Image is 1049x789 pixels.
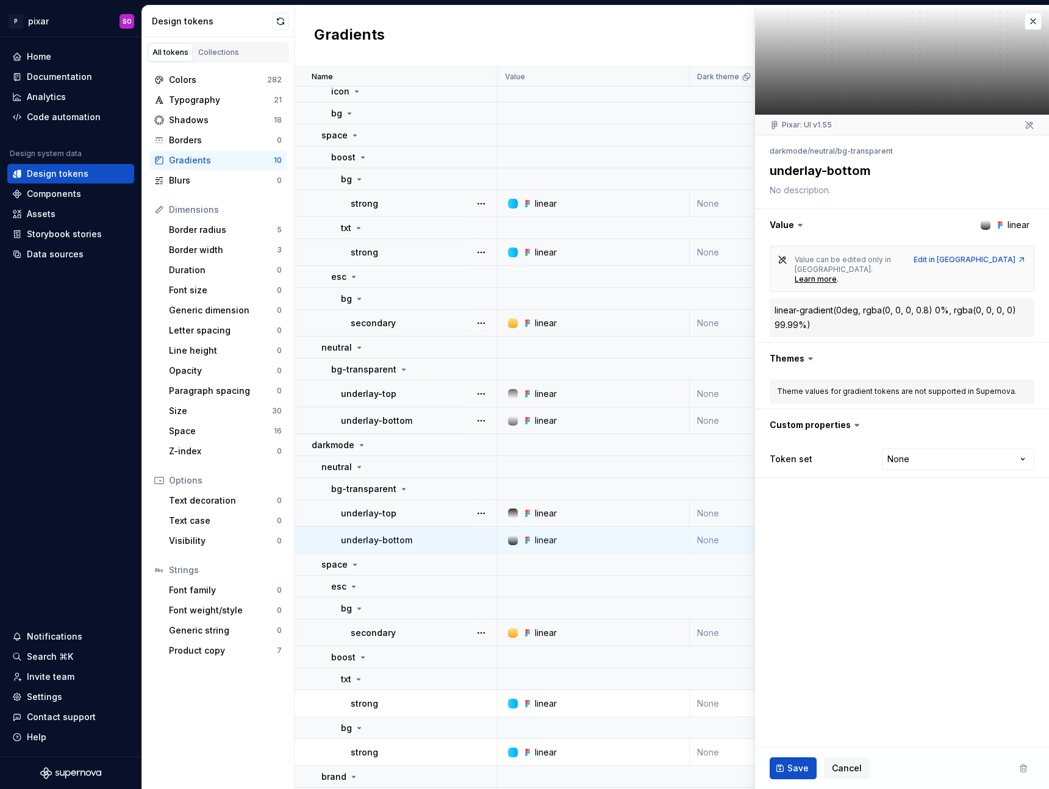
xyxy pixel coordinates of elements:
[27,630,82,643] div: Notifications
[690,380,824,407] td: None
[935,304,951,316] div: 0%,
[697,72,739,82] p: Dark theme
[7,667,134,687] a: Invite team
[312,439,354,451] p: darkmode
[331,151,356,163] p: boost
[770,146,807,155] li: darkmode
[169,204,282,216] div: Dimensions
[277,305,282,315] div: 0
[351,627,396,639] p: secondary
[164,341,287,360] a: Line height0
[312,72,333,82] p: Name
[351,198,378,210] p: strong
[341,388,396,400] p: underlay-top
[169,324,277,337] div: Letter spacing
[164,381,287,401] a: Paragraph spacing0
[341,722,352,734] p: bg
[27,111,101,123] div: Code automation
[164,531,287,551] a: Visibility0
[690,310,824,337] td: None
[351,746,378,759] p: strong
[7,707,134,727] button: Contact support
[535,317,557,329] div: linear
[274,155,282,165] div: 10
[149,90,287,110] a: Typography21
[775,304,861,316] div: linear-gradient(0deg,
[164,491,287,510] a: Text decoration0
[690,500,824,527] td: None
[795,274,837,284] div: Learn more
[40,767,101,779] svg: Supernova Logo
[807,146,810,155] li: /
[28,15,49,27] div: pixar
[535,507,557,519] div: linear
[27,651,73,663] div: Search ⌘K
[690,690,824,717] td: None
[27,188,81,200] div: Components
[835,146,837,155] li: /
[277,646,282,655] div: 7
[169,224,277,236] div: Border radius
[164,421,287,441] a: Space16
[690,239,824,266] td: None
[690,619,824,646] td: None
[535,698,557,710] div: linear
[169,74,267,86] div: Colors
[2,8,139,34] button: PpixarSO
[27,691,62,703] div: Settings
[535,415,557,427] div: linear
[169,624,277,637] div: Generic string
[787,762,809,774] span: Save
[149,171,287,190] a: Blurs0
[782,120,832,130] a: Pixar: UI v1.55
[274,95,282,105] div: 21
[10,149,82,159] div: Design system data
[27,168,88,180] div: Design tokens
[341,507,396,519] p: underlay-top
[169,535,277,547] div: Visibility
[169,244,277,256] div: Border width
[164,260,287,280] a: Duration0
[331,85,349,98] p: icon
[272,406,282,416] div: 30
[277,585,282,595] div: 0
[169,584,277,596] div: Font family
[690,407,824,434] td: None
[277,366,282,376] div: 0
[775,319,811,331] div: 99.99%)
[164,401,287,421] a: Size30
[169,94,274,106] div: Typography
[169,474,282,487] div: Options
[164,240,287,260] a: Border width3
[27,248,84,260] div: Data sources
[27,51,51,63] div: Home
[164,321,287,340] a: Letter spacing0
[169,174,277,187] div: Blurs
[198,48,239,57] div: Collections
[277,446,282,456] div: 0
[164,601,287,620] a: Font weight/style0
[767,160,1032,182] textarea: underlay-bottom
[7,87,134,107] a: Analytics
[7,47,134,66] a: Home
[535,746,557,759] div: linear
[169,304,277,316] div: Generic dimension
[837,274,839,284] span: .
[169,345,277,357] div: Line height
[277,346,282,355] div: 0
[321,461,352,473] p: neutral
[770,453,812,465] label: Token set
[274,426,282,436] div: 16
[314,25,385,47] h2: Gradients
[164,280,287,300] a: Font size0
[169,494,277,507] div: Text decoration
[277,516,282,526] div: 0
[321,341,352,354] p: neutral
[7,204,134,224] a: Assets
[505,72,525,82] p: Value
[7,224,134,244] a: Storybook stories
[164,361,287,380] a: Opacity0
[277,245,282,255] div: 3
[535,388,557,400] div: linear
